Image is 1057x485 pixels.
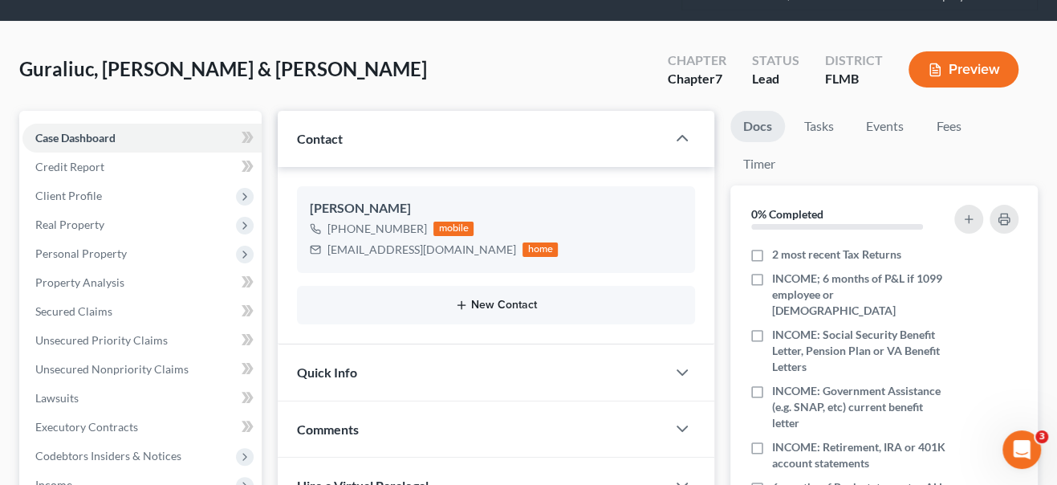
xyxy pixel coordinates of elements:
div: Chapter [668,70,726,88]
span: Property Analysis [35,275,124,289]
a: Property Analysis [22,268,262,297]
span: Secured Claims [35,304,112,318]
a: Docs [730,111,785,142]
span: INCOME; 6 months of P&L if 1099 employee or [DEMOGRAPHIC_DATA] [772,271,947,319]
span: Quick Info [297,365,357,380]
span: Comments [297,422,359,437]
a: Unsecured Nonpriority Claims [22,355,262,384]
span: 3 [1035,430,1048,443]
a: Tasks [791,111,847,142]
a: Fees [923,111,974,142]
a: Lawsuits [22,384,262,413]
div: Chapter [668,51,726,70]
button: Preview [909,51,1018,88]
span: Guraliuc, [PERSON_NAME] & [PERSON_NAME] [19,57,427,80]
span: INCOME: Social Security Benefit Letter, Pension Plan or VA Benefit Letters [772,327,947,375]
span: Case Dashboard [35,131,116,145]
span: Real Property [35,218,104,231]
span: Unsecured Nonpriority Claims [35,362,189,376]
a: Credit Report [22,153,262,181]
a: Unsecured Priority Claims [22,326,262,355]
span: Contact [297,131,343,146]
button: New Contact [310,299,682,312]
span: Lawsuits [35,391,79,405]
div: [PHONE_NUMBER] [327,221,427,237]
div: District [825,51,883,70]
span: 2 most recent Tax Returns [772,247,901,263]
span: Personal Property [35,247,127,260]
span: INCOME: Retirement, IRA or 401K account statements [772,439,947,471]
iframe: Intercom live chat [1002,430,1041,469]
span: Credit Report [35,160,104,173]
strong: 0% Completed [751,207,823,221]
a: Events [853,111,917,142]
div: FLMB [825,70,883,88]
div: [PERSON_NAME] [310,199,682,218]
div: Status [752,51,799,70]
span: Unsecured Priority Claims [35,333,168,347]
div: Lead [752,70,799,88]
a: Secured Claims [22,297,262,326]
span: INCOME: Government Assistance (e.g. SNAP, etc) current benefit letter [772,383,947,431]
div: home [522,243,558,257]
a: Executory Contracts [22,413,262,442]
span: 7 [715,71,722,86]
div: mobile [433,222,474,236]
a: Case Dashboard [22,124,262,153]
span: Client Profile [35,189,102,202]
div: [EMAIL_ADDRESS][DOMAIN_NAME] [327,242,516,258]
span: Executory Contracts [35,420,138,434]
span: Codebtors Insiders & Notices [35,449,181,463]
a: Timer [730,149,788,180]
